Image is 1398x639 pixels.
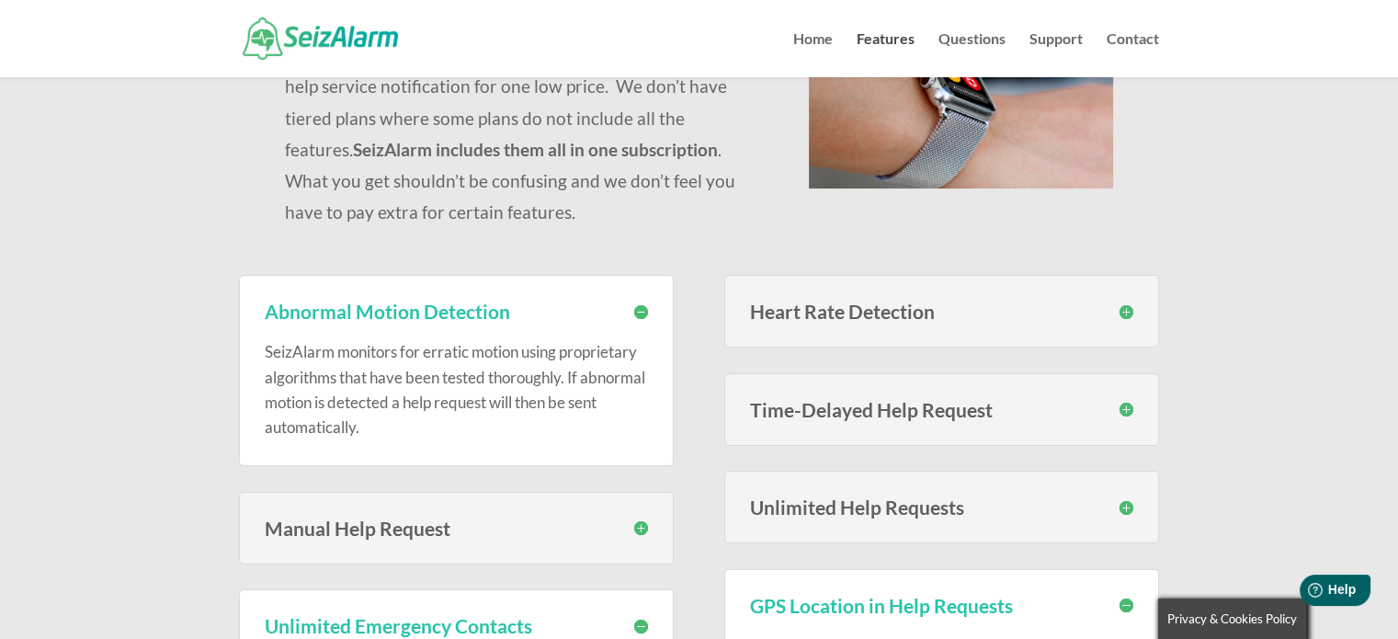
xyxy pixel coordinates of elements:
img: SeizAlarm [243,17,398,59]
a: Contact [1107,32,1159,77]
strong: SeizAlarm includes them all in one subscription [353,139,718,160]
p: SeizAlarm monitors for erratic motion using proprietary algorithms that have been tested thorough... [265,339,648,439]
h3: Manual Help Request [265,519,648,538]
a: Questions [938,32,1006,77]
span: Privacy & Cookies Policy [1167,611,1297,626]
h3: Time-Delayed Help Request [750,400,1133,419]
a: Home [793,32,833,77]
iframe: Help widget launcher [1234,567,1378,619]
h3: Unlimited Emergency Contacts [265,616,648,635]
a: Support [1029,32,1083,77]
h3: Heart Rate Detection [750,302,1133,321]
a: Features [857,32,915,77]
h3: Abnormal Motion Detection [265,302,648,321]
p: The SeizAlarm help request service subscription Includes many great features for irregular moveme... [285,8,764,228]
h3: Unlimited Help Requests [750,497,1133,517]
h3: GPS Location in Help Requests [750,596,1133,615]
img: seizalarm-on-wrist [809,2,1113,188]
